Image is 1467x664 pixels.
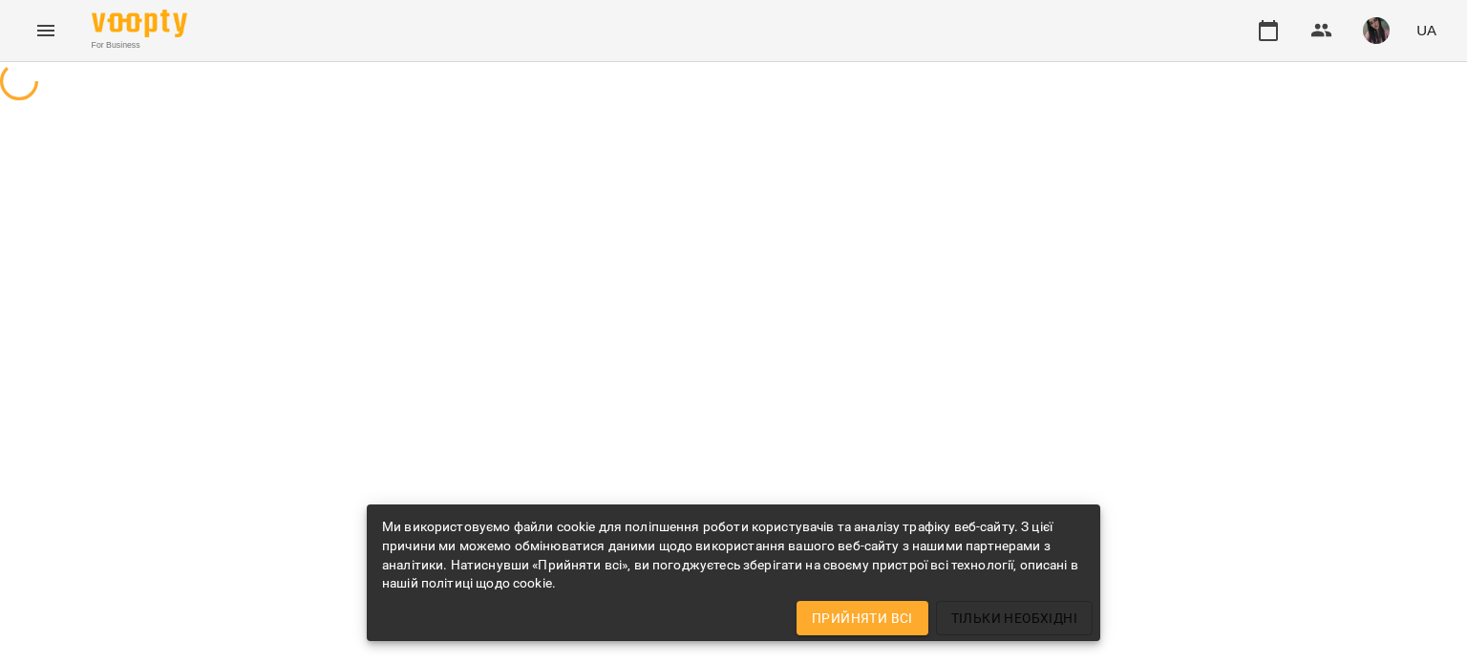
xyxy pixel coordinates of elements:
button: Menu [23,8,69,54]
span: For Business [92,39,187,52]
img: Voopty Logo [92,10,187,37]
span: UA [1416,20,1436,40]
img: 56914cf74e87d0f48a8d1ea6ffe70007.jpg [1363,17,1390,44]
button: UA [1409,12,1444,48]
